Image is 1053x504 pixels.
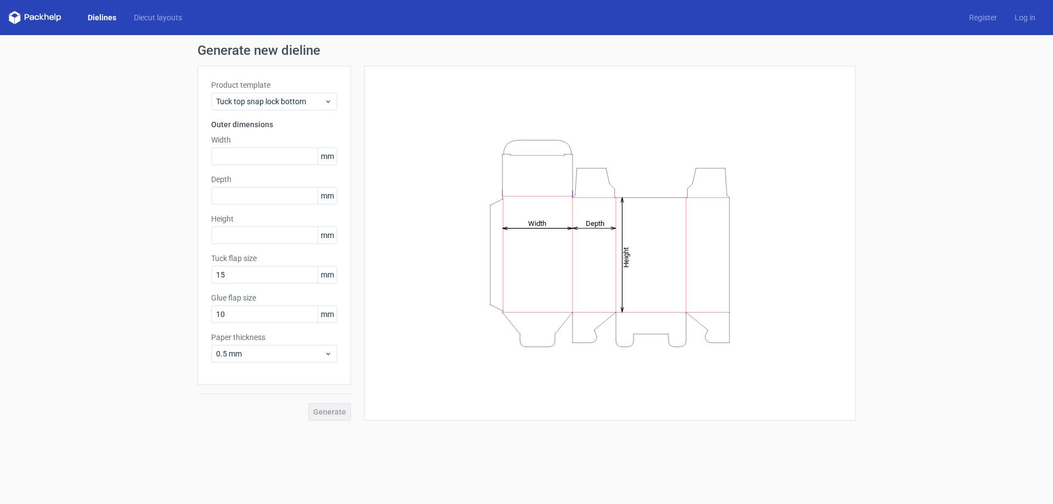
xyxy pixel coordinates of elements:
span: mm [318,267,337,283]
label: Tuck flap size [211,253,337,264]
tspan: Depth [586,219,604,227]
a: Log in [1006,12,1044,23]
h3: Outer dimensions [211,119,337,130]
a: Diecut layouts [125,12,191,23]
h1: Generate new dieline [197,44,856,57]
label: Paper thickness [211,332,337,343]
a: Register [960,12,1006,23]
span: mm [318,188,337,204]
label: Product template [211,80,337,90]
span: mm [318,148,337,165]
a: Dielines [79,12,125,23]
tspan: Height [622,247,630,267]
span: 0.5 mm [216,348,324,359]
span: mm [318,227,337,243]
span: Tuck top snap lock bottom [216,96,324,107]
label: Height [211,213,337,224]
label: Depth [211,174,337,185]
span: mm [318,306,337,322]
tspan: Width [528,219,546,227]
label: Glue flap size [211,292,337,303]
label: Width [211,134,337,145]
